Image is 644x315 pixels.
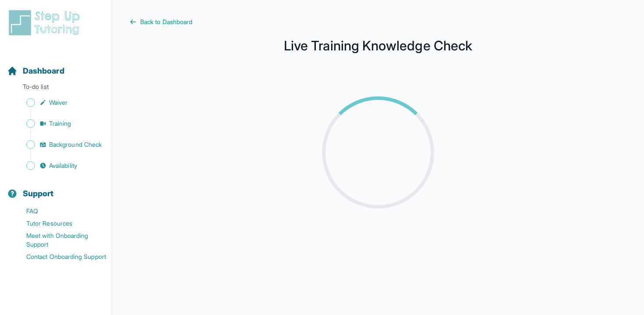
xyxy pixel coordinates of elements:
a: Contact Onboarding Support [7,251,112,263]
a: Dashboard [7,65,64,77]
a: Back to Dashboard [130,18,626,26]
span: Availability [49,161,77,170]
a: Meet with Onboarding Support [7,230,112,251]
a: Availability [7,159,112,172]
button: Dashboard [4,51,108,81]
h1: Live Training Knowledge Check [130,40,626,51]
img: logo [7,9,85,37]
span: Support [23,188,54,200]
a: Tutor Resources [7,217,112,230]
a: Training [7,117,112,130]
span: Background Check [49,140,102,149]
p: To-do list [4,82,108,95]
a: FAQ [7,205,112,217]
span: Waiver [49,98,67,107]
a: Background Check [7,138,112,151]
a: Waiver [7,96,112,109]
button: Support [4,173,108,203]
span: Back to Dashboard [140,18,192,26]
span: Training [49,119,71,128]
span: Dashboard [23,65,64,77]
